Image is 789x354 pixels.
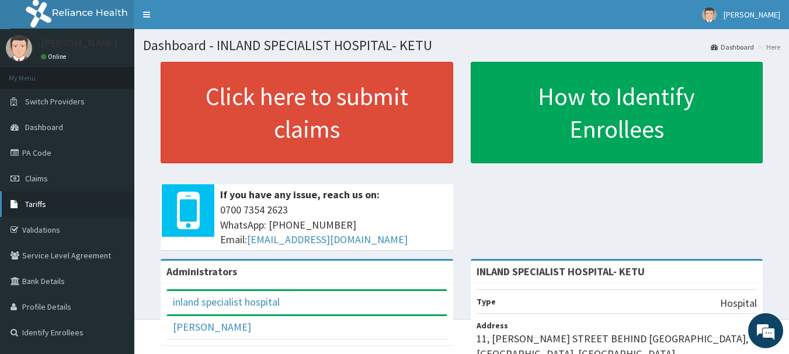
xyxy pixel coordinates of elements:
b: Administrators [166,265,237,278]
span: Claims [25,173,48,184]
a: Dashboard [711,42,754,52]
a: inland specialist hospital [173,295,280,309]
span: [PERSON_NAME] [724,9,780,20]
strong: INLAND SPECIALIST HOSPITAL- KETU [477,265,645,278]
b: Address [477,320,508,331]
span: Switch Providers [25,96,85,107]
p: Hospital [720,296,757,311]
p: [PERSON_NAME] [41,38,117,48]
span: Dashboard [25,122,63,132]
img: User Image [702,8,717,22]
span: 0700 7354 2623 WhatsApp: [PHONE_NUMBER] Email: [220,202,447,247]
span: Tariffs [25,199,46,209]
h1: Dashboard - INLAND SPECIALIST HOSPITAL- KETU [143,38,780,53]
a: How to Identify Enrollees [471,62,763,163]
b: Type [477,296,496,307]
b: If you have any issue, reach us on: [220,188,380,201]
a: Online [41,52,69,61]
li: Here [755,42,780,52]
img: User Image [6,35,32,61]
a: [EMAIL_ADDRESS][DOMAIN_NAME] [247,233,408,246]
a: [PERSON_NAME] [173,320,251,334]
a: Click here to submit claims [161,62,453,163]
